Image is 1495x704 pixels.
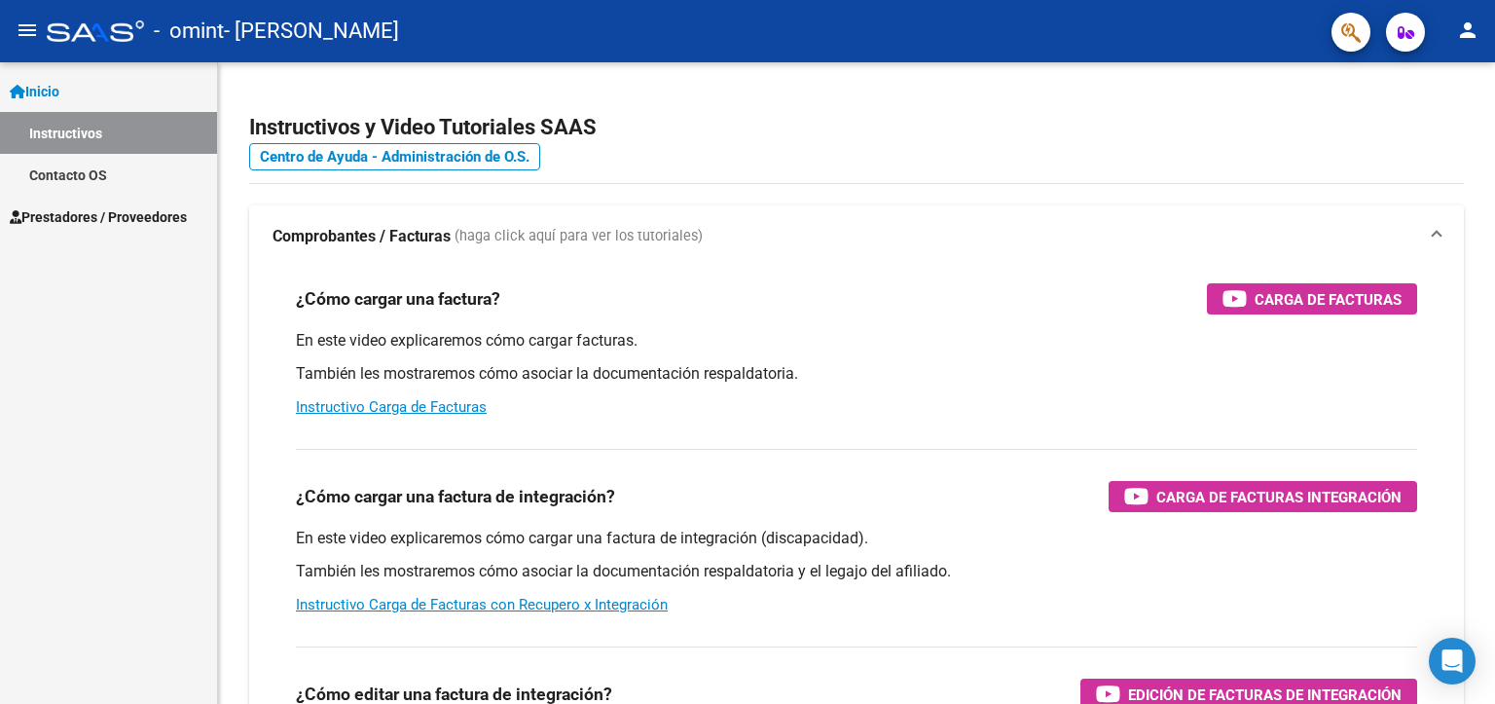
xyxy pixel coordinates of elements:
[296,483,615,510] h3: ¿Cómo cargar una factura de integración?
[1255,287,1402,312] span: Carga de Facturas
[273,226,451,247] strong: Comprobantes / Facturas
[1456,19,1479,42] mat-icon: person
[224,10,399,53] span: - [PERSON_NAME]
[296,285,500,313] h3: ¿Cómo cargar una factura?
[10,81,59,102] span: Inicio
[296,363,1417,385] p: También les mostraremos cómo asociar la documentación respaldatoria.
[1207,283,1417,315] button: Carga de Facturas
[296,596,668,613] a: Instructivo Carga de Facturas con Recupero x Integración
[1429,638,1476,685] div: Open Intercom Messenger
[1109,481,1417,512] button: Carga de Facturas Integración
[1156,485,1402,509] span: Carga de Facturas Integración
[455,226,703,247] span: (haga click aquí para ver los tutoriales)
[296,528,1417,549] p: En este video explicaremos cómo cargar una factura de integración (discapacidad).
[296,330,1417,352] p: En este video explicaremos cómo cargar facturas.
[296,561,1417,582] p: También les mostraremos cómo asociar la documentación respaldatoria y el legajo del afiliado.
[249,143,540,170] a: Centro de Ayuda - Administración de O.S.
[16,19,39,42] mat-icon: menu
[249,109,1464,146] h2: Instructivos y Video Tutoriales SAAS
[10,206,187,228] span: Prestadores / Proveedores
[249,205,1464,268] mat-expansion-panel-header: Comprobantes / Facturas (haga click aquí para ver los tutoriales)
[296,398,487,416] a: Instructivo Carga de Facturas
[154,10,224,53] span: - omint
